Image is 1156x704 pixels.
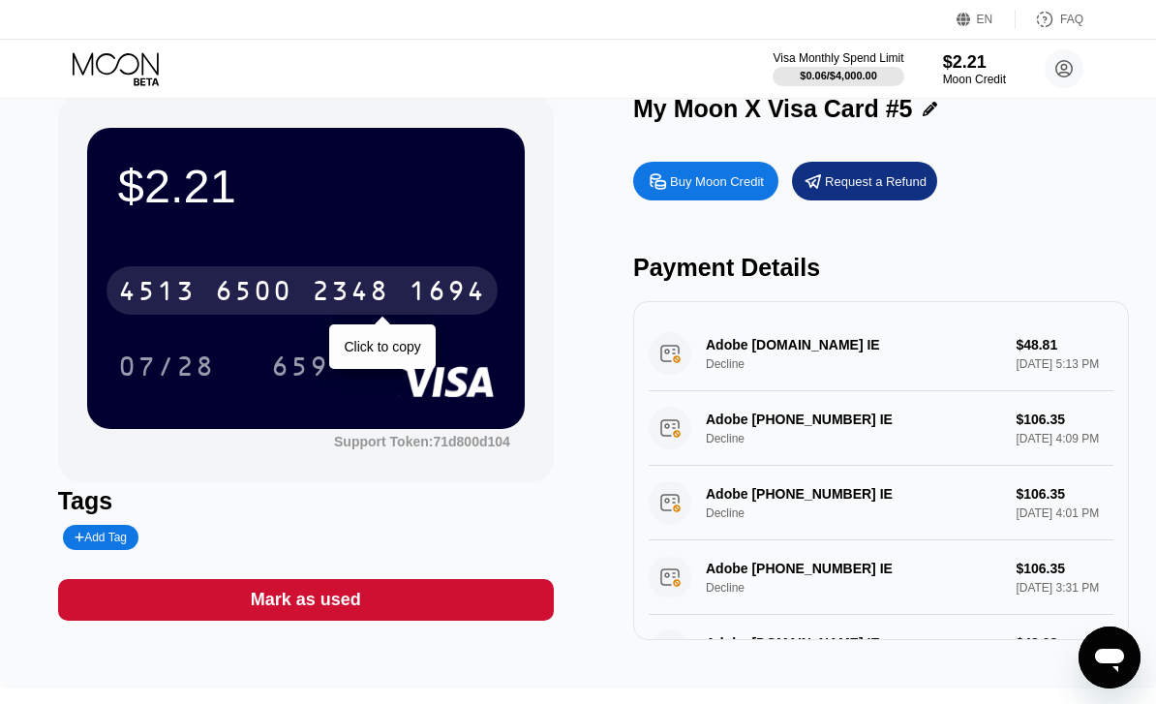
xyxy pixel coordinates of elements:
div: Buy Moon Credit [633,162,778,200]
div: 659 [257,342,344,390]
div: $2.21Moon Credit [943,52,1006,86]
div: 1694 [409,278,486,309]
div: FAQ [1060,13,1083,26]
div: 4513 [118,278,196,309]
div: FAQ [1016,10,1083,29]
div: EN [977,13,993,26]
div: $0.06 / $4,000.00 [800,70,877,81]
div: 6500 [215,278,292,309]
div: Moon Credit [943,73,1006,86]
div: 4513650023481694 [106,266,498,315]
div: 659 [271,353,329,384]
div: Support Token:71d800d104 [334,434,510,449]
div: 07/28 [118,353,215,384]
div: Buy Moon Credit [670,173,764,190]
iframe: Button to launch messaging window [1079,627,1141,689]
div: Visa Monthly Spend Limit [773,51,903,65]
div: Tags [58,487,554,515]
div: Add Tag [63,525,138,550]
div: Request a Refund [792,162,937,200]
div: Request a Refund [825,173,927,190]
div: $2.21 [118,159,494,213]
div: Click to copy [344,339,420,354]
div: 07/28 [104,342,229,390]
div: Mark as used [58,579,554,621]
div: Visa Monthly Spend Limit$0.06/$4,000.00 [773,51,903,86]
div: 2348 [312,278,389,309]
div: EN [957,10,1016,29]
div: Payment Details [633,254,1129,282]
div: Mark as used [251,589,361,611]
div: $2.21 [943,52,1006,73]
div: Add Tag [75,531,127,544]
div: Support Token: 71d800d104 [334,434,510,449]
div: My Moon X Visa Card #5 [633,95,913,123]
